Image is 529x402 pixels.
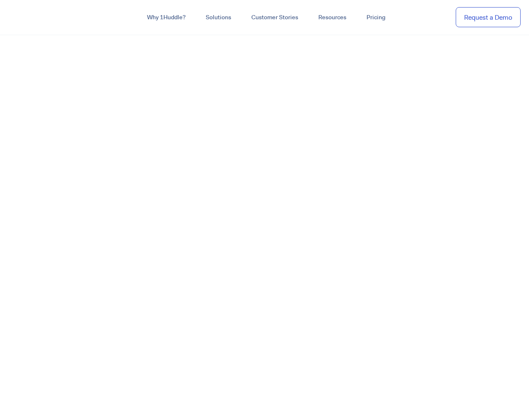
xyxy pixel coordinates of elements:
a: Resources [308,10,356,25]
img: ... [8,9,68,25]
a: Customer Stories [241,10,308,25]
a: Solutions [196,10,241,25]
a: Why 1Huddle? [137,10,196,25]
a: Pricing [356,10,395,25]
a: Request a Demo [456,7,521,28]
